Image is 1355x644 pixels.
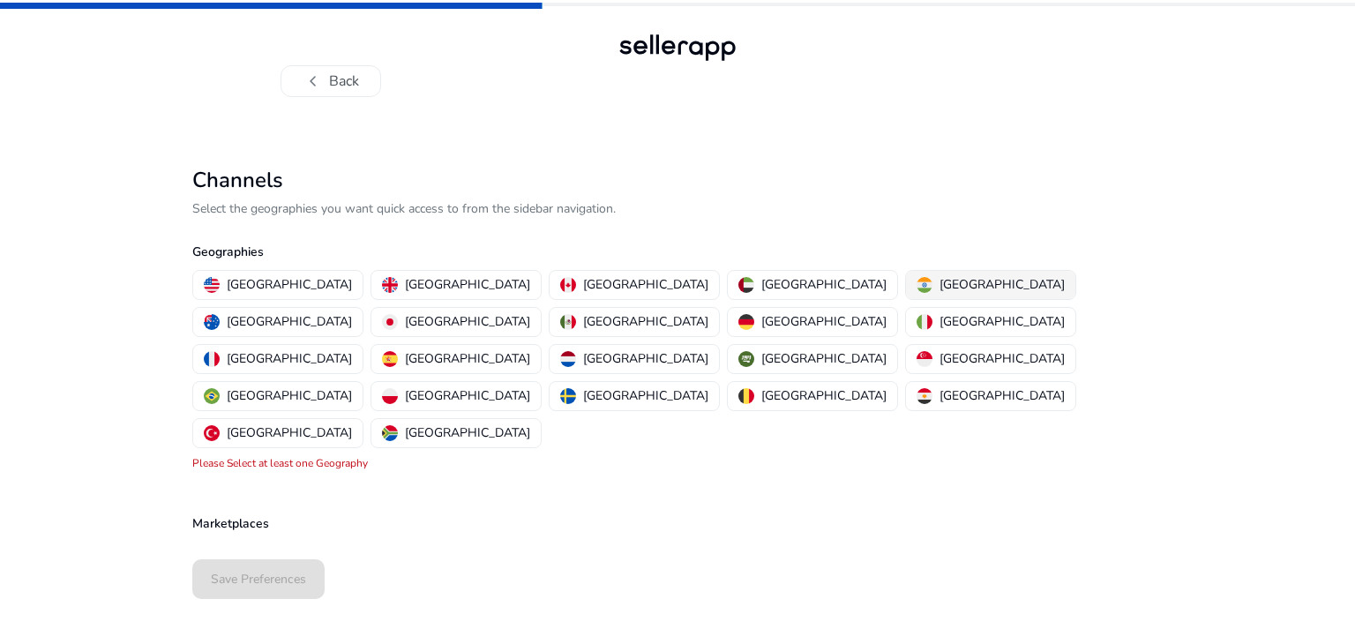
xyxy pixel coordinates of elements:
img: pl.svg [382,388,398,404]
p: Marketplaces [192,514,1163,533]
p: Select the geographies you want quick access to from the sidebar navigation. [192,199,1163,218]
p: [GEOGRAPHIC_DATA] [227,312,352,331]
img: it.svg [917,314,932,330]
img: us.svg [204,277,220,293]
p: [GEOGRAPHIC_DATA] [583,349,708,368]
p: Geographies [192,243,1163,261]
p: [GEOGRAPHIC_DATA] [940,312,1065,331]
p: [GEOGRAPHIC_DATA] [405,423,530,442]
p: [GEOGRAPHIC_DATA] [940,349,1065,368]
mat-error: Please Select at least one Geography [192,456,368,470]
img: ca.svg [560,277,576,293]
button: chevron_leftBack [281,65,381,97]
p: [GEOGRAPHIC_DATA] [761,312,887,331]
p: [GEOGRAPHIC_DATA] [227,386,352,405]
p: [GEOGRAPHIC_DATA] [405,349,530,368]
p: [GEOGRAPHIC_DATA] [227,423,352,442]
p: [GEOGRAPHIC_DATA] [940,386,1065,405]
p: [GEOGRAPHIC_DATA] [583,386,708,405]
img: uk.svg [382,277,398,293]
img: nl.svg [560,351,576,367]
p: [GEOGRAPHIC_DATA] [761,386,887,405]
img: de.svg [738,314,754,330]
img: es.svg [382,351,398,367]
img: br.svg [204,388,220,404]
p: [GEOGRAPHIC_DATA] [227,349,352,368]
img: sa.svg [738,351,754,367]
p: [GEOGRAPHIC_DATA] [583,312,708,331]
img: se.svg [560,388,576,404]
p: [GEOGRAPHIC_DATA] [761,275,887,294]
img: jp.svg [382,314,398,330]
img: sg.svg [917,351,932,367]
img: eg.svg [917,388,932,404]
p: [GEOGRAPHIC_DATA] [405,386,530,405]
p: [GEOGRAPHIC_DATA] [405,312,530,331]
img: au.svg [204,314,220,330]
img: ae.svg [738,277,754,293]
img: za.svg [382,425,398,441]
p: [GEOGRAPHIC_DATA] [227,275,352,294]
img: in.svg [917,277,932,293]
p: [GEOGRAPHIC_DATA] [583,275,708,294]
img: fr.svg [204,351,220,367]
p: [GEOGRAPHIC_DATA] [761,349,887,368]
p: [GEOGRAPHIC_DATA] [405,275,530,294]
img: mx.svg [560,314,576,330]
img: tr.svg [204,425,220,441]
p: [GEOGRAPHIC_DATA] [940,275,1065,294]
img: be.svg [738,388,754,404]
h2: Channels [192,168,1163,193]
span: chevron_left [303,71,324,92]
